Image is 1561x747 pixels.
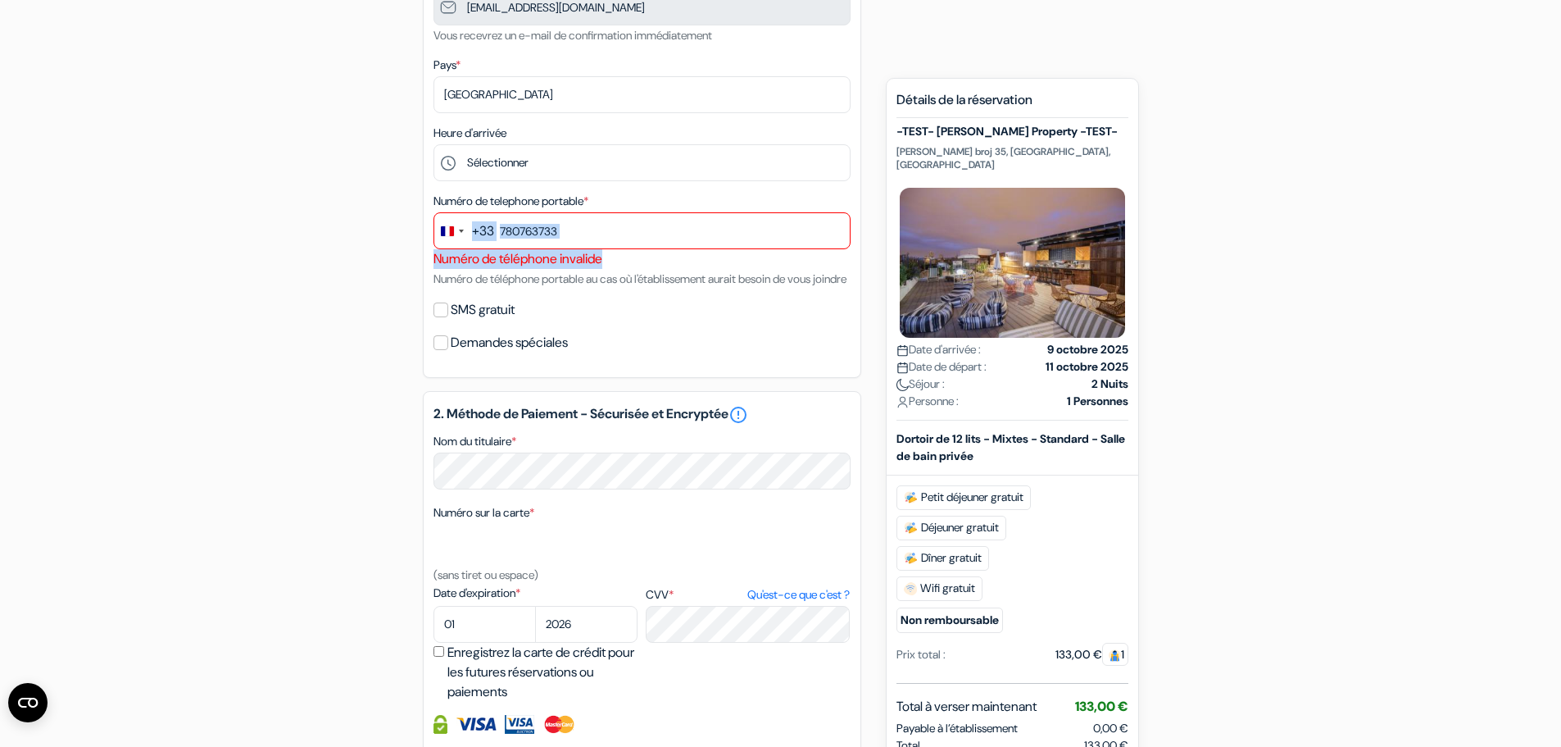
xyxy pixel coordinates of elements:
span: 0,00 € [1093,721,1128,736]
img: Information de carte de crédit entièrement encryptée et sécurisée [433,715,447,734]
h5: 2. Méthode de Paiement - Sécurisée et Encryptée [433,405,851,425]
span: Dîner gratuit [896,546,989,571]
span: Date de départ : [896,358,987,376]
a: error_outline [728,405,748,425]
div: Prix total : [896,646,946,663]
img: free_breakfast.svg [904,522,918,535]
img: Visa Electron [505,715,534,734]
strong: 1 Personnes [1067,393,1128,410]
img: free_breakfast.svg [904,491,918,504]
label: Numéro de telephone portable [433,193,588,210]
a: Qu'est-ce que c'est ? [747,586,850,604]
small: Vous recevrez un e-mail de confirmation immédiatement [433,28,712,43]
strong: 9 octobre 2025 [1047,341,1128,358]
img: free_wifi.svg [904,582,917,595]
b: Dortoir de 12 lits - Mixtes - Standard - Salle de bain privée [896,431,1125,463]
small: (sans tiret ou espace) [433,567,538,582]
label: Enregistrez la carte de crédit pour les futures réservations ou paiements [447,643,642,702]
img: moon.svg [896,379,909,391]
span: 133,00 € [1075,698,1128,715]
span: Total à verser maintenant [896,697,1037,717]
img: calendar.svg [896,362,909,374]
label: CVV [646,586,850,604]
h5: Détails de la réservation [896,92,1128,118]
img: calendar.svg [896,344,909,357]
div: +33 [472,221,494,241]
small: Non remboursable [896,608,1003,633]
span: Personne : [896,393,959,410]
span: Petit déjeuner gratuit [896,485,1031,510]
label: Numéro sur la carte [433,504,534,522]
span: 1 [1102,643,1128,666]
label: Pays [433,57,461,74]
div: Numéro de téléphone invalide [433,249,851,269]
span: Wifi gratuit [896,576,982,601]
button: Open CMP widget [8,683,48,722]
img: free_breakfast.svg [904,552,918,565]
img: Master Card [542,715,576,734]
button: Change country, selected France (+33) [434,213,494,248]
label: Heure d'arrivée [433,125,506,142]
span: Séjour : [896,376,945,393]
div: 133,00 € [1055,646,1128,663]
label: Date d'expiration [433,585,638,602]
label: Nom du titulaire [433,433,516,450]
strong: 2 Nuits [1091,376,1128,393]
span: Date d'arrivée : [896,341,981,358]
h5: -TEST- [PERSON_NAME] Property -TEST- [896,125,1128,139]
p: [PERSON_NAME] broj 35, [GEOGRAPHIC_DATA], [GEOGRAPHIC_DATA] [896,145,1128,171]
span: Payable à l’établissement [896,720,1018,737]
img: guest.svg [1109,649,1121,662]
span: Déjeuner gratuit [896,516,1006,540]
img: Visa [456,715,497,734]
label: Demandes spéciales [451,331,568,354]
small: Numéro de téléphone portable au cas où l'établissement aurait besoin de vous joindre [433,271,846,286]
img: user_icon.svg [896,396,909,408]
label: SMS gratuit [451,298,515,321]
strong: 11 octobre 2025 [1046,358,1128,376]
